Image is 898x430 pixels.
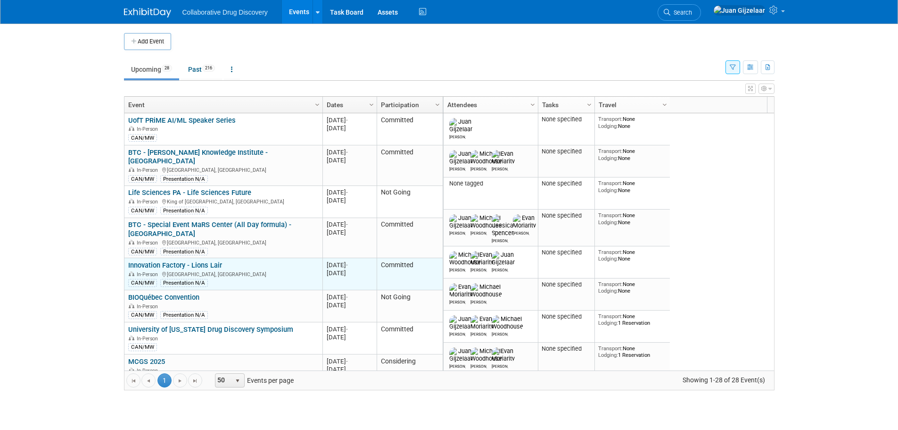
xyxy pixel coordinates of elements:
[492,214,513,237] img: Jessica Spencer
[137,167,161,173] span: In-Person
[128,261,222,270] a: Innovation Factory - Lions Lair
[377,354,443,387] td: Considering
[598,320,618,326] span: Lodging:
[470,315,494,330] img: Evan Moriarity
[126,373,140,388] a: Go to the first page
[377,322,443,354] td: Committed
[658,4,701,21] a: Search
[598,180,666,194] div: None None
[598,148,666,161] div: None None
[124,60,179,78] a: Upcoming28
[327,261,372,269] div: [DATE]
[470,283,502,298] img: Michael Woodhouse
[312,97,322,111] a: Column Settings
[128,148,268,166] a: BTC - [PERSON_NAME] Knowledge Institute - [GEOGRAPHIC_DATA]
[128,207,157,214] div: CAN/MW
[598,212,666,226] div: None None
[598,219,618,226] span: Lodging:
[598,281,623,287] span: Transport:
[327,188,372,196] div: [DATE]
[128,166,318,174] div: [GEOGRAPHIC_DATA], [GEOGRAPHIC_DATA]
[377,218,443,259] td: Committed
[129,240,134,245] img: In-Person Event
[542,212,591,219] div: None specified
[327,333,372,341] div: [DATE]
[202,65,215,72] span: 216
[181,60,222,78] a: Past216
[346,261,348,269] span: -
[449,118,472,133] img: Juan Gijzelaar
[129,126,134,131] img: In-Person Event
[470,150,502,165] img: Michael Woodhouse
[327,116,372,124] div: [DATE]
[598,352,618,358] span: Lodging:
[129,336,134,340] img: In-Person Event
[598,123,618,129] span: Lodging:
[137,240,161,246] span: In-Person
[449,363,466,369] div: Juan Gijzelaar
[470,363,487,369] div: Michael Woodhouse
[327,269,372,277] div: [DATE]
[346,189,348,196] span: -
[542,281,591,288] div: None specified
[598,180,623,186] span: Transport:
[470,229,487,236] div: Michael Woodhouse
[470,266,487,272] div: Evan Moriarity
[599,97,664,113] a: Travel
[449,283,472,298] img: Evan Moriarity
[449,266,466,272] div: Michael Woodhouse
[492,347,515,363] img: Evan Moriarity
[128,248,157,255] div: CAN/MW
[674,373,774,387] span: Showing 1-28 of 28 Event(s)
[434,101,441,109] span: Column Settings
[346,117,348,124] span: -
[513,229,529,236] div: Evan Moriarity
[492,165,508,171] div: Evan Moriarity
[368,101,375,109] span: Column Settings
[598,116,666,129] div: None None
[449,298,466,304] div: Evan Moriarity
[449,229,466,236] div: Juan Gijzelaar
[470,347,502,363] img: Michael Woodhouse
[346,149,348,156] span: -
[598,313,666,327] div: None 1 Reservation
[598,212,623,219] span: Transport:
[713,5,766,16] img: Juan Gijzelaar
[129,368,134,372] img: In-Person Event
[141,373,156,388] a: Go to the previous page
[542,249,591,256] div: None specified
[128,279,157,287] div: CAN/MW
[162,65,172,72] span: 28
[470,214,502,229] img: Michael Woodhouse
[128,220,291,238] a: BTC - Special Event MaRS Center (All Day formula) - [GEOGRAPHIC_DATA]
[203,373,303,388] span: Events per page
[542,345,591,353] div: None specified
[327,357,372,365] div: [DATE]
[128,311,157,319] div: CAN/MW
[598,249,666,262] div: None None
[128,197,318,205] div: King of [GEOGRAPHIC_DATA], [GEOGRAPHIC_DATA]
[598,345,623,352] span: Transport:
[449,150,472,165] img: Juan Gijzelaar
[447,180,534,187] div: None tagged
[449,251,481,266] img: Michael Woodhouse
[542,116,591,123] div: None specified
[542,313,591,320] div: None specified
[377,258,443,290] td: Committed
[137,368,161,374] span: In-Person
[598,249,623,255] span: Transport:
[176,377,184,385] span: Go to the next page
[449,133,466,139] div: Juan Gijzelaar
[129,167,134,172] img: In-Person Event
[145,377,152,385] span: Go to the previous page
[598,313,623,320] span: Transport:
[128,97,316,113] a: Event
[492,237,508,243] div: Jessica Spencer
[346,294,348,301] span: -
[313,101,321,109] span: Column Settings
[598,281,666,295] div: None None
[130,377,137,385] span: Go to the first page
[327,301,372,309] div: [DATE]
[598,155,618,161] span: Lodging:
[327,97,371,113] a: Dates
